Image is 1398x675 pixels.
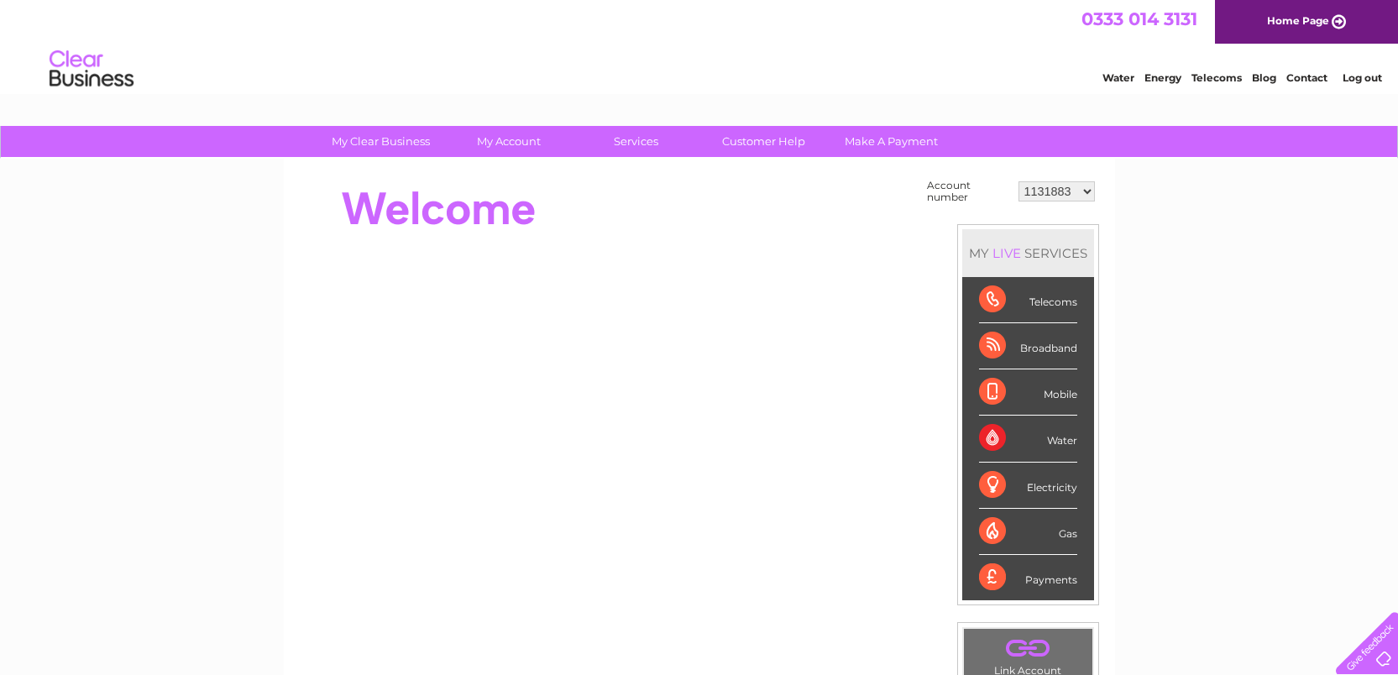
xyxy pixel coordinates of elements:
div: Telecoms [979,277,1077,323]
a: Make A Payment [822,126,961,157]
a: Telecoms [1191,71,1242,84]
div: Water [979,416,1077,462]
a: My Account [439,126,578,157]
div: Mobile [979,369,1077,416]
div: Broadband [979,323,1077,369]
a: . [968,633,1088,662]
div: Clear Business is a trading name of Verastar Limited (registered in [GEOGRAPHIC_DATA] No. 3667643... [303,9,1097,81]
td: Account number [923,175,1014,207]
img: logo.png [49,44,134,95]
div: MY SERVICES [962,229,1094,277]
a: Log out [1343,71,1382,84]
div: Payments [979,555,1077,600]
div: Electricity [979,463,1077,509]
a: Blog [1252,71,1276,84]
div: Gas [979,509,1077,555]
a: Energy [1144,71,1181,84]
a: 0333 014 3131 [1081,8,1197,29]
a: Customer Help [694,126,833,157]
a: Services [567,126,705,157]
a: Contact [1286,71,1327,84]
a: My Clear Business [312,126,450,157]
div: LIVE [989,245,1024,261]
a: Water [1102,71,1134,84]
